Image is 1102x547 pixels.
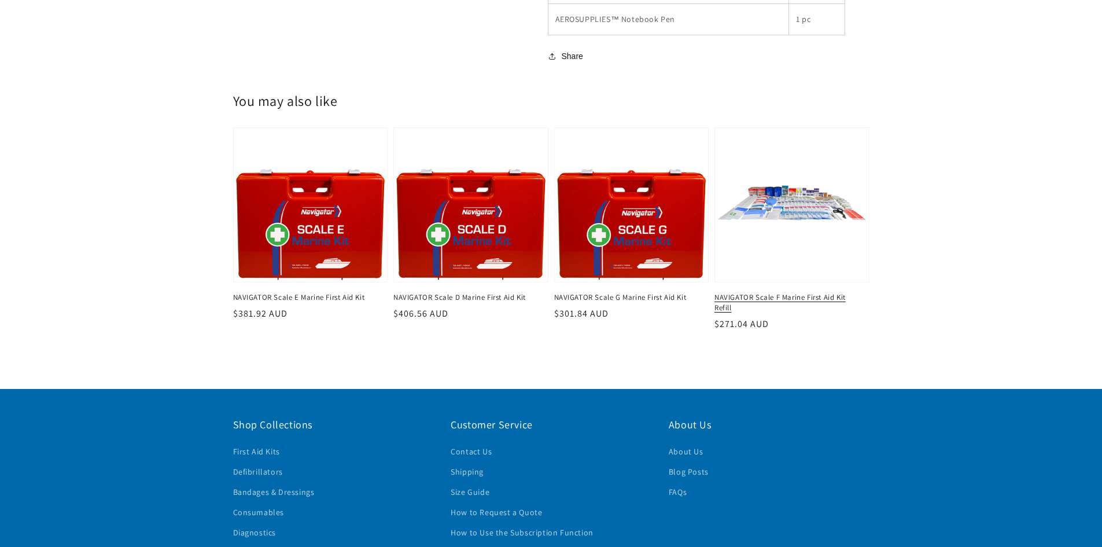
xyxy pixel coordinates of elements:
[393,292,541,303] a: NAVIGATOR Scale D Marine First Aid Kit
[669,418,869,431] h2: About Us
[451,523,594,543] a: How to Use the Subscription Function
[548,49,587,63] button: Share
[233,445,280,462] a: First Aid Kits
[554,292,702,303] a: NAVIGATOR Scale G Marine First Aid Kit
[714,292,863,313] a: NAVIGATOR Scale F Marine First Aid Kit Refill
[451,482,489,502] a: Size Guide
[451,418,651,431] h2: Customer Service
[788,4,844,35] td: 1 pc
[548,4,789,35] td: AEROSUPPLIES™ Notebook Pen
[233,418,434,431] h2: Shop Collections
[233,502,285,523] a: Consumables
[451,445,492,462] a: Contact Us
[669,462,709,482] a: Blog Posts
[233,523,277,543] a: Diagnostics
[451,502,542,523] a: How to Request a Quote
[669,482,687,502] a: FAQs
[451,462,484,482] a: Shipping
[233,92,869,110] h2: You may also like
[233,292,381,303] a: NAVIGATOR Scale E Marine First Aid Kit
[233,482,315,502] a: Bandages & Dressings
[669,445,703,462] a: About Us
[233,462,283,482] a: Defibrillators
